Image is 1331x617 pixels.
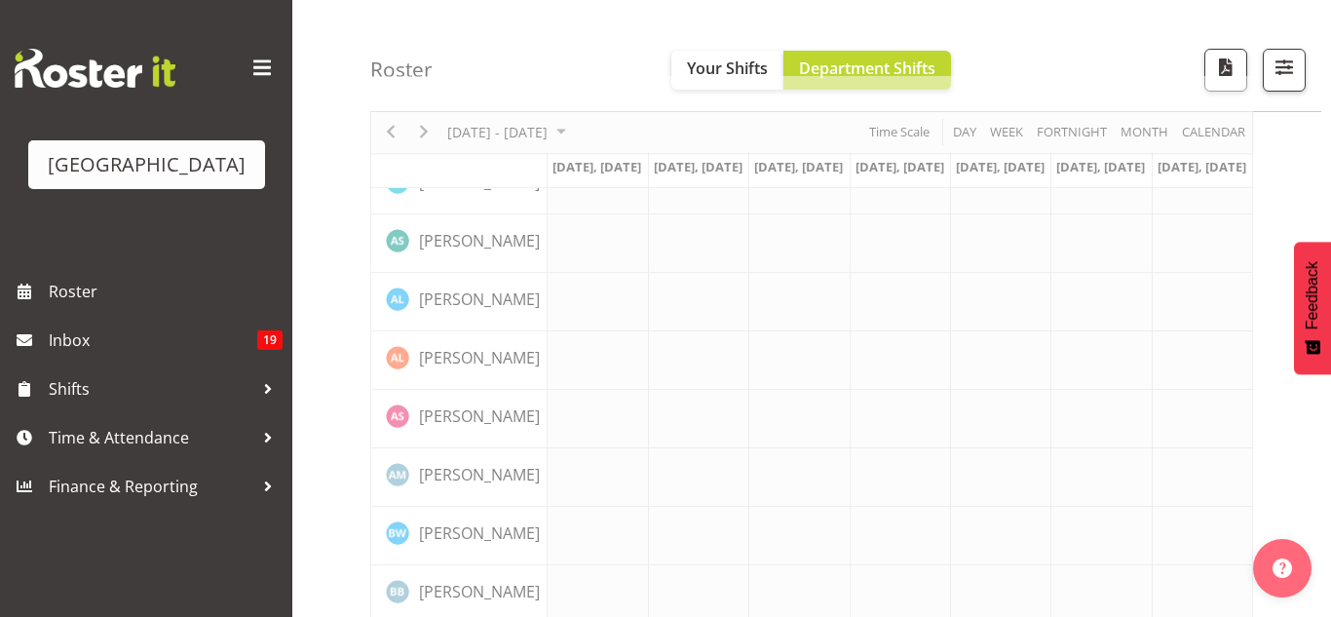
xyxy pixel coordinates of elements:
span: Department Shifts [799,58,935,79]
button: Download a PDF of the roster according to the set date range. [1204,49,1247,92]
span: Your Shifts [687,58,768,79]
span: Time & Attendance [49,423,253,452]
div: [GEOGRAPHIC_DATA] [48,150,246,179]
span: Feedback [1304,261,1321,329]
span: Inbox [49,326,257,355]
span: Roster [49,277,283,306]
span: Finance & Reporting [49,472,253,501]
img: help-xxl-2.png [1273,559,1292,578]
span: Shifts [49,374,253,404]
button: Department Shifts [783,51,951,90]
span: 19 [257,330,283,350]
h4: Roster [370,58,433,81]
button: Your Shifts [671,51,783,90]
button: Feedback - Show survey [1294,242,1331,374]
img: Rosterit website logo [15,49,175,88]
button: Filter Shifts [1263,49,1306,92]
